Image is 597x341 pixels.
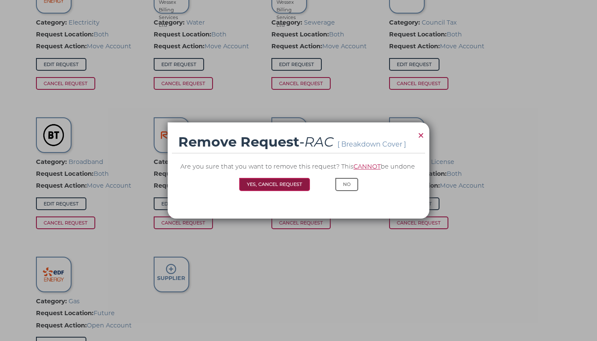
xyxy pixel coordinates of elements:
[415,122,427,149] button: Close
[304,133,334,150] em: RAC
[335,178,358,191] button: No
[337,140,406,148] span: [ Breakdown Cover ]
[417,127,425,144] span: ×
[354,163,381,170] u: CANNOT
[180,162,417,172] p: Are you sure that you want to remove this request? This be undone
[178,131,406,153] h4: -
[178,133,299,150] strong: Remove Request
[239,178,310,191] button: Yes, Cancel Request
